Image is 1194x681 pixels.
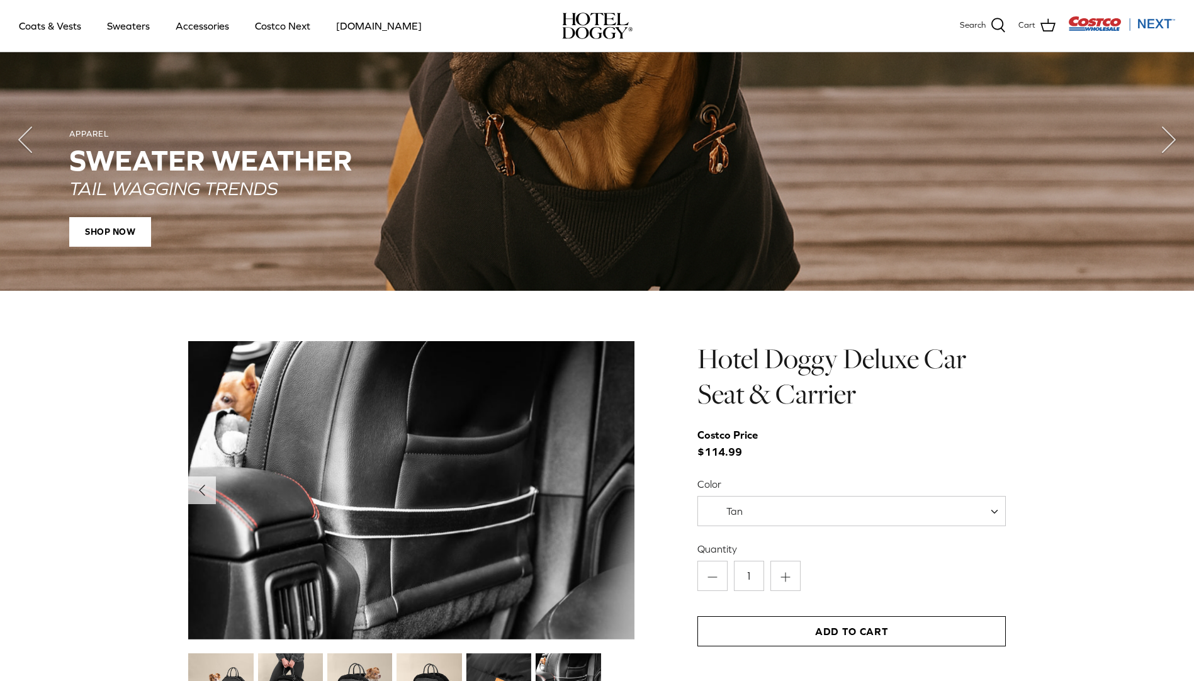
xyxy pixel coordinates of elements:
label: Quantity [697,542,1006,556]
div: Costco Price [697,427,758,444]
img: hoteldoggycom [562,13,633,39]
span: $114.99 [697,427,770,461]
span: Tan [697,496,1006,526]
label: Color [697,477,1006,491]
span: Tan [698,505,768,518]
a: Sweaters [96,4,161,47]
h2: SWEATER WEATHER [69,145,1125,177]
a: hoteldoggy.com hoteldoggycom [562,13,633,39]
input: Quantity [734,561,764,591]
a: Visit Costco Next [1068,24,1175,33]
div: APPAREL [69,129,1125,140]
h1: Hotel Doggy Deluxe Car Seat & Carrier [697,341,1006,412]
a: Search [960,18,1006,34]
span: Search [960,19,986,32]
span: Tan [726,505,743,517]
a: Coats & Vests [8,4,93,47]
a: Accessories [164,4,240,47]
span: SHOP NOW [69,217,151,247]
a: [DOMAIN_NAME] [325,4,433,47]
img: Costco Next [1068,16,1175,31]
a: Costco Next [244,4,322,47]
a: Cart [1018,18,1056,34]
span: Cart [1018,19,1035,32]
button: Add to Cart [697,616,1006,646]
button: Previous [188,476,216,504]
button: Next [1144,115,1194,165]
em: TAIL WAGGING TRENDS [69,177,278,198]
